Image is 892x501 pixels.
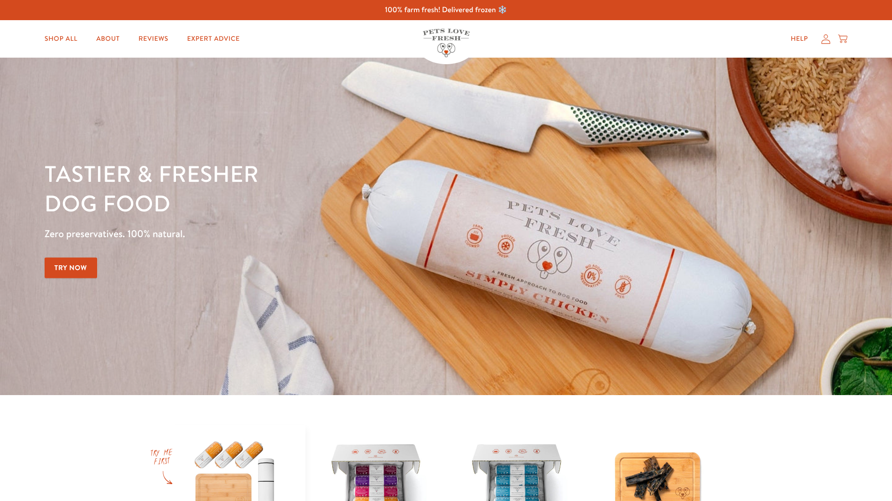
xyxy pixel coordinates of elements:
img: Pets Love Fresh [423,29,470,57]
p: Zero preservatives. 100% natural. [45,225,579,242]
a: About [89,30,127,48]
a: Help [783,30,816,48]
a: Expert Advice [180,30,247,48]
h1: Tastier & fresher dog food [45,160,579,218]
a: Shop All [37,30,85,48]
a: Reviews [131,30,175,48]
a: Try Now [45,257,97,278]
